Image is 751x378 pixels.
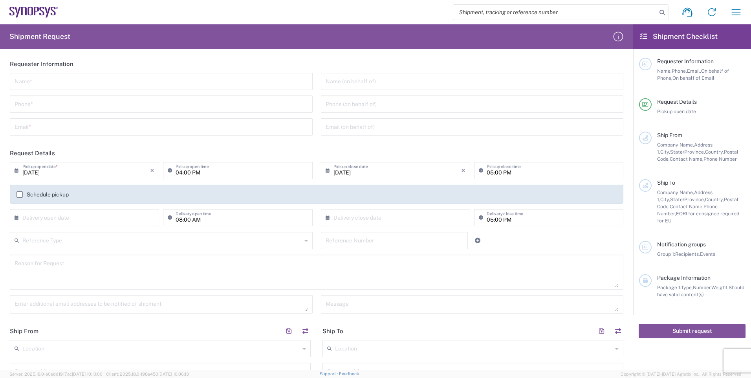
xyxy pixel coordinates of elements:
button: Submit request [639,324,746,338]
h2: Ship To [322,327,343,335]
h2: Shipment Request [9,32,70,41]
span: Company Name, [657,142,694,148]
input: Shipment, tracking or reference number [453,5,657,20]
span: Number, [693,284,711,290]
span: Client: 2025.18.0-198a450 [106,372,189,376]
i: × [150,164,154,177]
span: Server: 2025.18.0-a0edd1917ac [9,372,103,376]
span: Events [700,251,715,257]
span: On behalf of Email [672,75,714,81]
label: Schedule pickup [16,191,69,198]
span: Contact Name, [670,204,703,209]
span: Package 1: [657,284,681,290]
h2: Ship From [10,327,38,335]
span: Pickup open date [657,108,696,114]
span: Ship To [657,180,675,186]
span: Copyright © [DATE]-[DATE] Agistix Inc., All Rights Reserved [621,371,742,378]
span: Weight, [711,284,729,290]
span: Package Information [657,275,711,281]
span: [DATE] 10:06:13 [158,372,189,376]
span: Name, [657,68,672,74]
h2: Shipment Checklist [640,32,718,41]
span: Notification groups [657,241,706,248]
span: Type, [681,284,693,290]
span: Recipients, [675,251,700,257]
a: Support [320,371,339,376]
span: State/Province, [670,149,705,155]
span: Phone, [672,68,687,74]
span: Company Name, [657,189,694,195]
span: Contact Name, [670,156,703,162]
h2: Requester Information [10,60,73,68]
span: Group 1: [657,251,675,257]
span: Country, [705,196,724,202]
span: Phone Number [703,156,737,162]
span: Requester Information [657,58,714,64]
span: Country, [705,149,724,155]
span: City, [660,149,670,155]
h2: Request Details [10,149,55,157]
span: Ship From [657,132,682,138]
span: State/Province, [670,196,705,202]
span: EORI for consignee required for EU [657,211,739,224]
span: [DATE] 10:10:00 [72,372,103,376]
span: Request Details [657,99,697,105]
span: City, [660,196,670,202]
i: × [461,164,465,177]
a: Feedback [339,371,359,376]
a: Add Reference [472,235,483,246]
span: Email, [687,68,701,74]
